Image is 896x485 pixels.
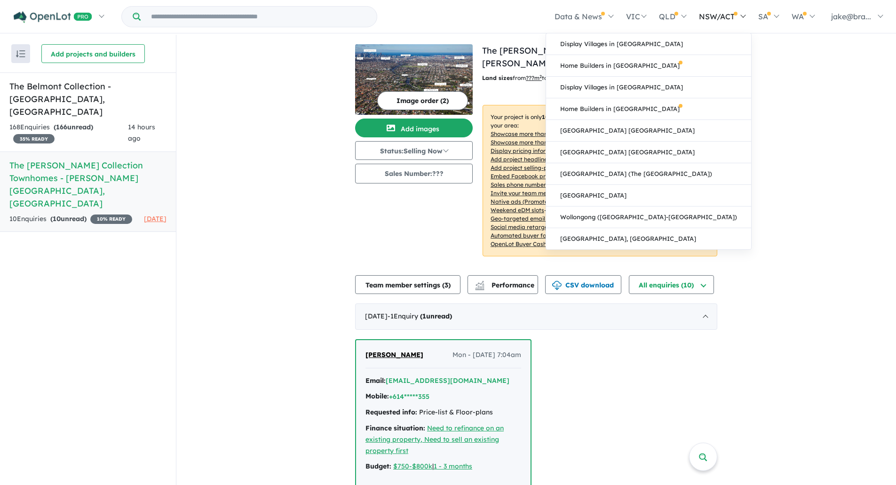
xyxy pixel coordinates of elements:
[482,73,629,83] p: from
[483,105,717,256] p: Your project is only comparing to other top-performing projects in your area: - - - - - - - - - -...
[14,11,92,23] img: Openlot PRO Logo White
[546,55,751,77] a: Home Builders in [GEOGRAPHIC_DATA]
[365,350,423,359] span: [PERSON_NAME]
[546,120,751,142] a: [GEOGRAPHIC_DATA] [GEOGRAPHIC_DATA]
[491,232,566,239] u: Automated buyer follow-up
[386,376,509,386] button: [EMAIL_ADDRESS][DOMAIN_NAME]
[491,147,565,154] u: Display pricing information
[491,190,564,197] u: Invite your team members
[546,185,751,207] a: [GEOGRAPHIC_DATA]
[552,281,562,290] img: download icon
[365,408,417,416] strong: Requested info:
[491,215,563,222] u: Geo-targeted email & SMS
[90,215,132,224] span: 10 % READY
[41,44,145,63] button: Add projects and builders
[491,139,572,146] u: Showcase more than 3 listings
[9,122,128,144] div: 168 Enquir ies
[420,312,452,320] strong: ( unread)
[491,240,560,247] u: OpenLot Buyer Cashback
[831,12,871,21] span: jake@bra...
[491,207,544,214] u: Weekend eDM slots
[365,462,391,470] strong: Budget:
[365,376,386,385] strong: Email:
[9,159,167,210] h5: The [PERSON_NAME] Collection Townhomes - [PERSON_NAME][GEOGRAPHIC_DATA] , [GEOGRAPHIC_DATA]
[491,164,561,171] u: Add project selling-points
[476,281,484,286] img: line-chart.svg
[468,275,538,294] button: Performance
[355,119,473,137] button: Add images
[546,163,751,185] a: [GEOGRAPHIC_DATA] (The [GEOGRAPHIC_DATA])
[546,98,751,120] a: Home Builders in [GEOGRAPHIC_DATA]
[355,164,473,183] button: Sales Number:???
[53,215,61,223] span: 10
[9,80,167,118] h5: The Belmont Collection - [GEOGRAPHIC_DATA] , [GEOGRAPHIC_DATA]
[365,461,521,472] div: |
[355,141,473,160] button: Status:Selling Now
[482,45,672,69] a: The [PERSON_NAME] Collection Townhomes - [PERSON_NAME][GEOGRAPHIC_DATA]
[491,173,557,180] u: Embed Facebook profile
[434,462,472,470] a: 1 - 3 months
[545,275,621,294] button: CSV download
[452,350,521,361] span: Mon - [DATE] 7:04am
[365,392,389,400] strong: Mobile:
[542,113,573,120] b: 10 % ready
[491,181,546,188] u: Sales phone number
[546,77,751,98] a: Display Villages in [GEOGRAPHIC_DATA]
[143,7,375,27] input: Try estate name, suburb, builder or developer
[491,130,573,137] u: Showcase more than 3 images
[482,74,513,81] b: Land sizes
[546,142,751,163] a: [GEOGRAPHIC_DATA] [GEOGRAPHIC_DATA]
[128,123,155,143] span: 14 hours ago
[365,407,521,418] div: Price-list & Floor-plans
[491,198,573,205] u: Native ads (Promoted estate)
[491,223,559,231] u: Social media retargeting
[56,123,67,131] span: 166
[377,91,468,110] button: Image order (2)
[144,215,167,223] span: [DATE]
[365,350,423,361] a: [PERSON_NAME]
[546,33,751,55] a: Display Villages in [GEOGRAPHIC_DATA]
[539,74,542,79] sup: 2
[9,214,132,225] div: 10 Enquir ies
[526,74,542,81] u: ??? m
[365,424,425,432] strong: Finance situation:
[355,44,473,115] img: The Anderson Collection Townhomes - Pascoe Vale South
[54,123,93,131] strong: ( unread)
[542,74,563,81] span: to
[546,207,751,228] a: Wollongong ([GEOGRAPHIC_DATA]-[GEOGRAPHIC_DATA])
[388,312,452,320] span: - 1 Enquir y
[355,275,460,294] button: Team member settings (3)
[475,284,484,290] img: bar-chart.svg
[444,281,448,289] span: 3
[491,156,547,163] u: Add project headline
[476,281,534,289] span: Performance
[365,424,504,455] a: Need to refinance on an existing property, Need to sell an existing property first
[422,312,426,320] span: 1
[16,50,25,57] img: sort.svg
[13,134,55,143] span: 35 % READY
[355,303,717,330] div: [DATE]
[546,228,751,249] a: [GEOGRAPHIC_DATA], [GEOGRAPHIC_DATA]
[629,275,714,294] button: All enquiries (10)
[50,215,87,223] strong: ( unread)
[393,462,432,470] a: $750-$800k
